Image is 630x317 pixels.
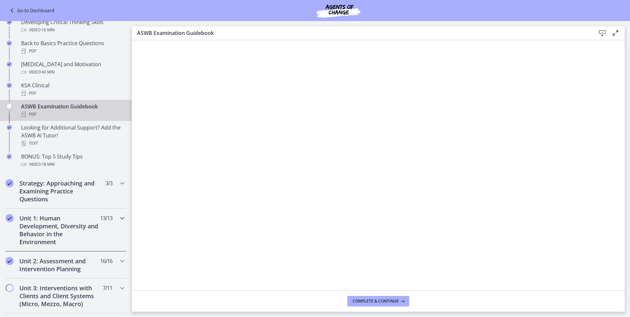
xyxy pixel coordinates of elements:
[8,7,54,14] a: Go to Dashboard
[7,41,12,46] i: Completed
[41,160,55,168] span: · 18 min
[103,284,112,292] span: 7 / 11
[21,153,124,168] div: BONUS: Top 5 Study Tips
[21,160,124,168] div: Video
[19,284,100,308] h2: Unit 3: Interventions with Clients and Client Systems (Micro, Mezzo, Macro)
[21,18,124,34] div: Developing Critical Thinking Skills
[21,39,124,55] div: Back to Basics Practice Questions
[7,19,12,25] i: Completed
[6,257,14,265] i: Completed
[21,68,124,76] div: Video
[6,179,14,187] i: Completed
[21,124,124,147] div: Looking for Additional Support? Add the ASWB AI Tutor!
[7,125,12,130] i: Completed
[21,139,124,147] div: Text
[7,83,12,88] i: Completed
[100,257,112,265] span: 16 / 16
[19,214,100,246] h2: Unit 1: Human Development, Diversity and Behavior in the Environment
[41,26,55,34] span: · 16 min
[21,110,124,118] div: PDF
[7,62,12,67] i: Completed
[7,154,12,159] i: Completed
[21,47,124,55] div: PDF
[105,179,112,187] span: 3 / 3
[21,60,124,76] div: [MEDICAL_DATA] and Motivation
[21,102,124,118] div: ASWB Examination Guidebook
[100,214,112,222] span: 13 / 13
[353,299,399,304] span: Complete & continue
[21,89,124,97] div: PDF
[6,214,14,222] i: Completed
[41,68,55,76] span: · 40 min
[19,257,100,273] h2: Unit 2: Assessment and Intervention Planning
[299,3,378,18] img: Agents of Change
[347,296,409,306] button: Complete & continue
[137,29,585,37] h3: ASWB Examination Guidebook
[21,26,124,34] div: Video
[19,179,100,203] h2: Strategy: Approaching and Examining Practice Questions
[21,81,124,97] div: KSA Clinical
